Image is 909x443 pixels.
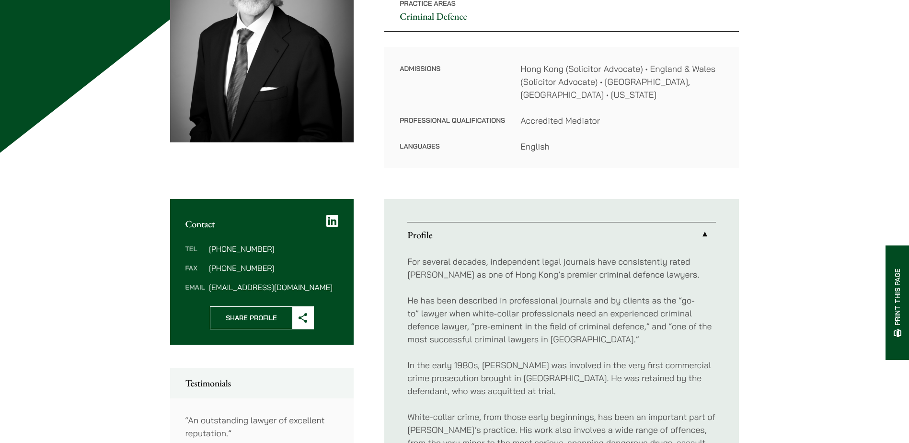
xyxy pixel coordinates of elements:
p: For several decades, independent legal journals have consistently rated [PERSON_NAME] as one of H... [407,255,716,281]
dt: Languages [400,140,505,153]
p: He has been described in professional journals and by clients as the “go-to” lawyer when white-co... [407,294,716,346]
p: “An outstanding lawyer of excellent reputation.” [185,414,339,440]
dd: [EMAIL_ADDRESS][DOMAIN_NAME] [209,283,338,291]
h2: Testimonials [185,377,339,389]
dd: Accredited Mediator [520,114,724,127]
dt: Professional Qualifications [400,114,505,140]
dt: Tel [185,245,205,264]
dt: Admissions [400,62,505,114]
dt: Email [185,283,205,291]
a: Criminal Defence [400,10,467,23]
span: Share Profile [210,307,292,329]
dd: [PHONE_NUMBER] [209,245,338,253]
a: LinkedIn [326,214,338,228]
dd: [PHONE_NUMBER] [209,264,338,272]
dt: Fax [185,264,205,283]
button: Share Profile [210,306,314,329]
dd: English [520,140,724,153]
p: In the early 1980s, [PERSON_NAME] was involved in the very first commercial crime prosecution bro... [407,359,716,397]
a: Profile [407,222,716,247]
dd: Hong Kong (Solicitor Advocate) • England & Wales (Solicitor Advocate) • [GEOGRAPHIC_DATA], [GEOGR... [520,62,724,101]
h2: Contact [185,218,339,230]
